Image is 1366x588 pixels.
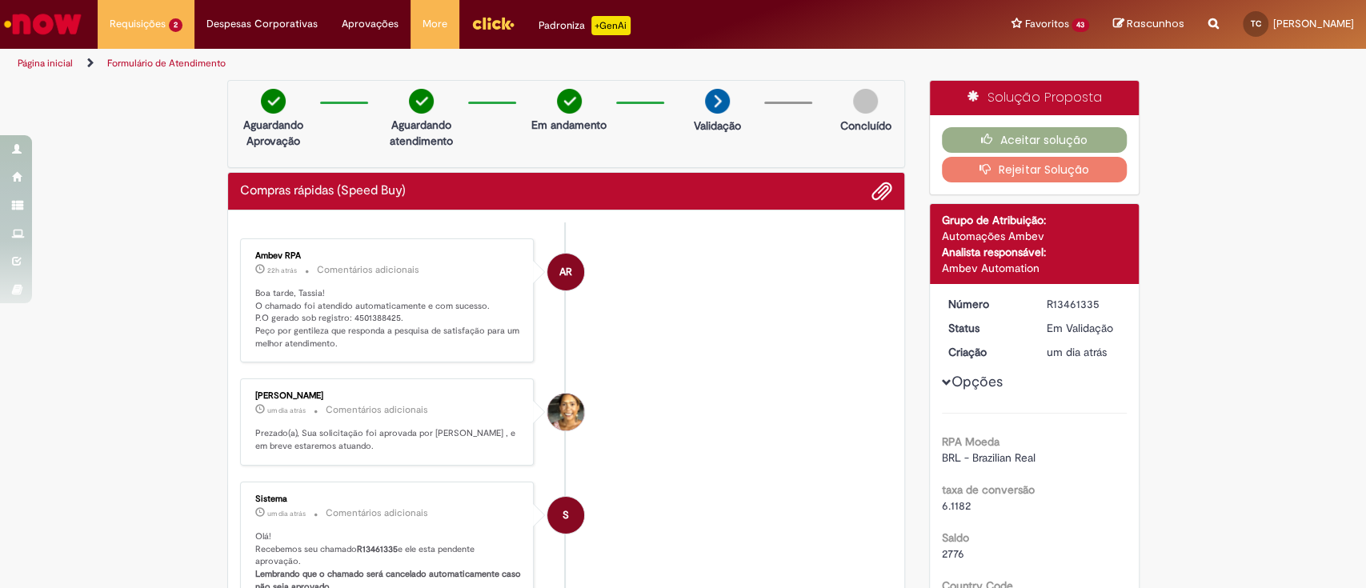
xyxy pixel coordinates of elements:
span: TC [1251,18,1261,29]
button: Aceitar solução [942,127,1127,153]
small: Comentários adicionais [326,403,428,417]
small: Comentários adicionais [317,263,419,277]
div: Ambev RPA [255,251,522,261]
dt: Número [936,296,1035,312]
div: Analista responsável: [942,244,1127,260]
p: Aguardando atendimento [383,117,460,149]
span: um dia atrás [267,509,306,518]
p: Validação [694,118,741,134]
img: check-circle-green.png [261,89,286,114]
div: Ana Flavia Silva Moreira [547,394,584,430]
div: Ambev RPA [547,254,584,290]
span: Requisições [110,16,166,32]
span: 2 [169,18,182,32]
h2: Compras rápidas (Speed Buy) Histórico de tíquete [240,184,406,198]
span: More [423,16,447,32]
img: click_logo_yellow_360x200.png [471,11,515,35]
a: Formulário de Atendimento [107,57,226,70]
span: BRL - Brazilian Real [942,450,1036,465]
time: 29/08/2025 10:07:46 [1047,345,1107,359]
div: Solução Proposta [930,81,1139,115]
p: Em andamento [531,117,607,133]
img: check-circle-green.png [409,89,434,114]
time: 29/08/2025 13:39:38 [267,266,297,275]
p: Aguardando Aprovação [234,117,312,149]
span: 6.1182 [942,498,971,513]
div: Sistema [255,494,522,504]
p: Boa tarde, Tassia! O chamado foi atendido automaticamente e com sucesso. P.O gerado sob registro:... [255,287,522,350]
span: Aprovações [342,16,399,32]
a: Página inicial [18,57,73,70]
img: ServiceNow [2,8,84,40]
div: [PERSON_NAME] [255,391,522,401]
b: R13461335 [357,543,398,555]
img: arrow-next.png [705,89,730,114]
button: Rejeitar Solução [942,157,1127,182]
dt: Criação [936,344,1035,360]
div: Em Validação [1047,320,1121,336]
p: Concluído [839,118,891,134]
div: Grupo de Atribuição: [942,212,1127,228]
p: +GenAi [591,16,631,35]
span: um dia atrás [267,406,306,415]
img: img-circle-grey.png [853,89,878,114]
p: Prezado(a), Sua solicitação foi aprovada por [PERSON_NAME] , e em breve estaremos atuando. [255,427,522,452]
div: System [547,497,584,534]
button: Adicionar anexos [871,181,892,202]
span: Rascunhos [1127,16,1184,31]
time: 29/08/2025 10:28:38 [267,406,306,415]
div: Padroniza [539,16,631,35]
span: S [563,496,569,534]
div: Automações Ambev [942,228,1127,244]
ul: Trilhas de página [12,49,899,78]
div: R13461335 [1047,296,1121,312]
span: 43 [1072,18,1089,32]
span: Despesas Corporativas [206,16,318,32]
span: [PERSON_NAME] [1273,17,1354,30]
time: 29/08/2025 10:07:58 [267,509,306,518]
span: 2776 [942,546,964,561]
b: RPA Moeda [942,434,999,449]
small: Comentários adicionais [326,506,428,520]
b: taxa de conversão [942,482,1035,497]
span: Favoritos [1024,16,1068,32]
span: AR [559,253,572,291]
a: Rascunhos [1113,17,1184,32]
span: 22h atrás [267,266,297,275]
span: um dia atrás [1047,345,1107,359]
div: 29/08/2025 10:07:46 [1047,344,1121,360]
b: Saldo [942,530,969,545]
dt: Status [936,320,1035,336]
img: check-circle-green.png [557,89,582,114]
div: Ambev Automation [942,260,1127,276]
